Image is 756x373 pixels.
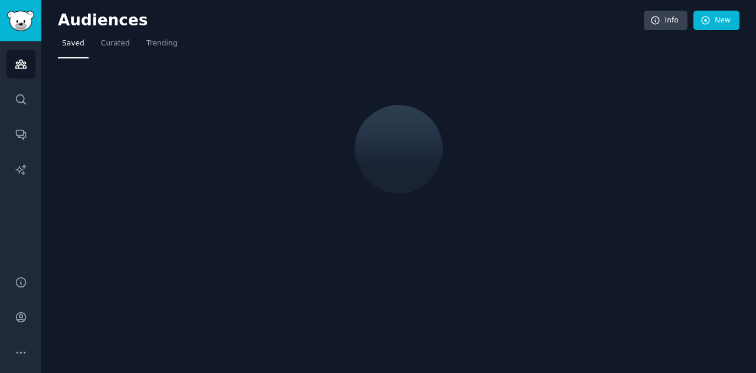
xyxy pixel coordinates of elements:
h2: Audiences [58,11,644,30]
a: Info [644,11,687,31]
a: Trending [142,34,181,58]
img: GummySearch logo [7,11,34,31]
a: New [693,11,739,31]
a: Curated [97,34,134,58]
span: Trending [146,38,177,49]
a: Saved [58,34,89,58]
span: Curated [101,38,130,49]
span: Saved [62,38,84,49]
